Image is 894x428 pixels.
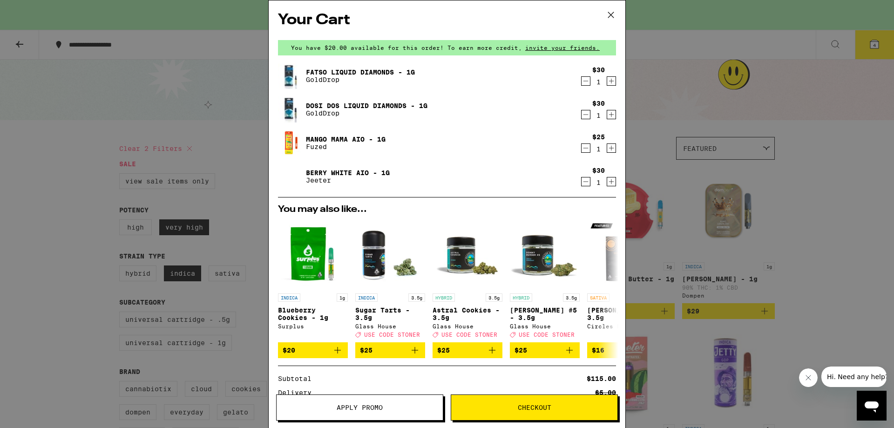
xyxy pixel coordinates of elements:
span: Hi. Need any help? [6,7,67,14]
div: 1 [592,145,605,153]
p: Sugar Tarts - 3.5g [355,306,425,321]
p: Fuzed [306,143,386,150]
button: Add to bag [510,342,580,358]
h2: You may also like... [278,205,616,214]
button: Decrement [581,143,590,153]
button: Add to bag [355,342,425,358]
a: Open page for Astral Cookies - 3.5g from Glass House [433,219,502,342]
a: Fatso Liquid Diamonds - 1g [306,68,415,76]
div: $30 [592,167,605,174]
img: Circles Base Camp - Gush Rush - 3.5g [587,219,657,289]
button: Add to bag [278,342,348,358]
button: Apply Promo [276,394,443,421]
span: $25 [515,346,527,354]
p: Jeeter [306,177,390,184]
div: 1 [592,78,605,86]
button: Decrement [581,110,590,119]
a: Mango Mama AIO - 1g [306,136,386,143]
p: GoldDrop [306,109,427,117]
h2: Your Cart [278,10,616,31]
iframe: Close message [799,368,818,387]
p: GoldDrop [306,76,415,83]
span: You have $20.00 available for this order! To earn more credit, [291,45,522,51]
img: Mango Mama AIO - 1g [278,130,304,156]
p: HYBRID [433,293,455,302]
div: Circles Base Camp [587,323,657,329]
p: SATIVA [587,293,610,302]
button: Decrement [581,177,590,186]
span: $16 [592,346,604,354]
iframe: Button to launch messaging window [857,391,887,421]
p: [PERSON_NAME] - 3.5g [587,306,657,321]
div: Glass House [433,323,502,329]
span: USE CODE STONER [364,332,420,338]
a: Open page for Donny Burger #5 - 3.5g from Glass House [510,219,580,342]
img: Berry White AIO - 1g [278,163,304,190]
img: Surplus - Blueberry Cookies - 1g [278,219,348,289]
div: Glass House [510,323,580,329]
img: Fatso Liquid Diamonds - 1g [278,59,304,92]
button: Increment [607,143,616,153]
div: $30 [592,100,605,107]
a: Open page for Sugar Tarts - 3.5g from Glass House [355,219,425,342]
div: You have $20.00 available for this order! To earn more credit,invite your friends. [278,40,616,55]
a: Berry White AIO - 1g [306,169,390,177]
span: $25 [437,346,450,354]
p: 3.5g [408,293,425,302]
span: $20 [283,346,295,354]
div: Surplus [278,323,348,329]
p: HYBRID [510,293,532,302]
span: Checkout [518,404,551,411]
a: Open page for Blueberry Cookies - 1g from Surplus [278,219,348,342]
div: Delivery [278,389,318,396]
p: 1g [337,293,348,302]
span: $25 [360,346,372,354]
span: USE CODE STONER [519,332,575,338]
p: 3.5g [486,293,502,302]
button: Add to bag [587,342,657,358]
button: Increment [607,110,616,119]
span: invite your friends. [522,45,603,51]
p: 3.5g [563,293,580,302]
iframe: Message from company [821,367,887,387]
img: Glass House - Sugar Tarts - 3.5g [355,219,425,289]
button: Increment [607,76,616,86]
p: Blueberry Cookies - 1g [278,306,348,321]
img: Dosi Dos Liquid Diamonds - 1g [278,95,304,123]
div: Glass House [355,323,425,329]
img: Glass House - Astral Cookies - 3.5g [433,219,502,289]
span: USE CODE STONER [441,332,497,338]
div: Subtotal [278,375,318,382]
div: $25 [592,133,605,141]
span: Apply Promo [337,404,383,411]
div: 1 [592,179,605,186]
p: INDICA [355,293,378,302]
div: 1 [592,112,605,119]
a: Dosi Dos Liquid Diamonds - 1g [306,102,427,109]
p: [PERSON_NAME] #5 - 3.5g [510,306,580,321]
div: $115.00 [587,375,616,382]
button: Add to bag [433,342,502,358]
button: Decrement [581,76,590,86]
a: Open page for Gush Rush - 3.5g from Circles Base Camp [587,219,657,342]
div: $5.00 [595,389,616,396]
img: Glass House - Donny Burger #5 - 3.5g [510,219,580,289]
button: Checkout [451,394,618,421]
div: $30 [592,66,605,74]
button: Increment [607,177,616,186]
p: Astral Cookies - 3.5g [433,306,502,321]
